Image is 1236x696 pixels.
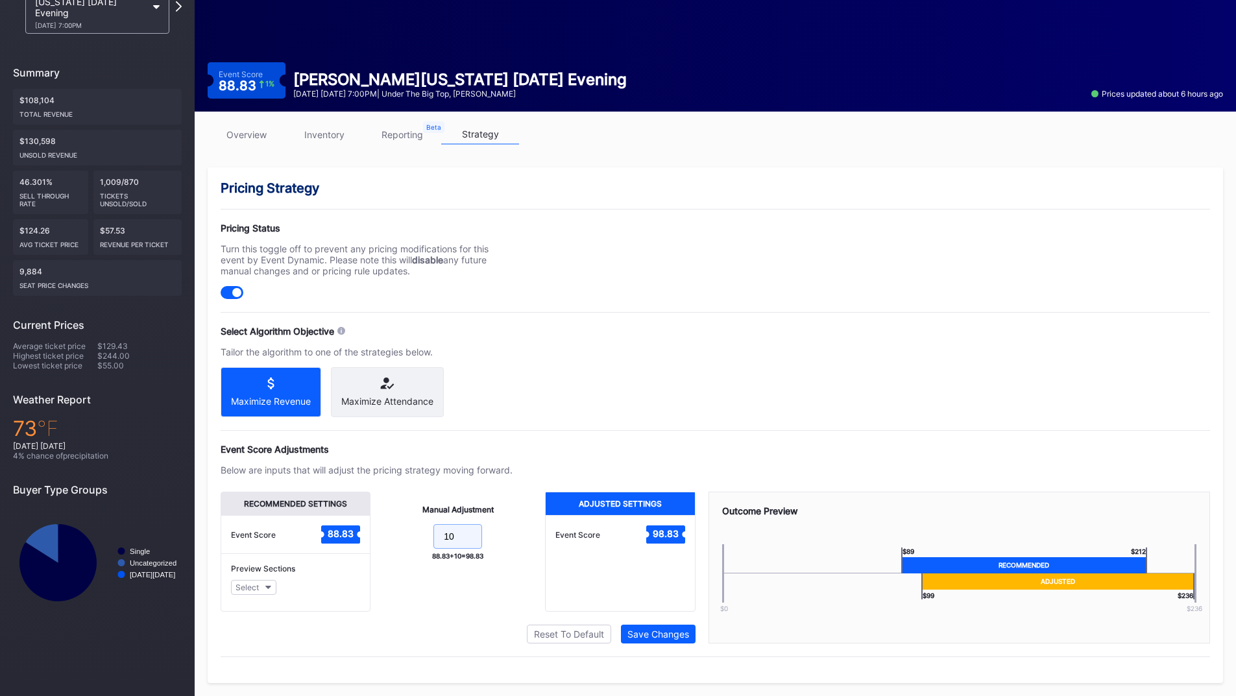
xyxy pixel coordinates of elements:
[97,341,182,351] div: $129.43
[236,582,259,592] div: Select
[412,254,443,265] strong: disable
[231,396,311,407] div: Maximize Revenue
[627,629,689,640] div: Save Changes
[328,528,354,539] text: 88.83
[13,66,182,79] div: Summary
[555,530,600,540] div: Event Score
[13,361,97,370] div: Lowest ticket price
[921,573,1194,590] div: Adjusted
[546,492,694,515] div: Adjusted Settings
[921,590,934,599] div: $ 99
[231,564,360,573] div: Preview Sections
[534,629,604,640] div: Reset To Default
[13,341,97,351] div: Average ticket price
[1172,605,1217,612] div: $ 236
[901,547,914,557] div: $ 89
[13,483,182,496] div: Buyer Type Groups
[901,557,1147,573] div: Recommended
[93,171,182,214] div: 1,009/870
[13,171,88,214] div: 46.301%
[13,130,182,165] div: $130,598
[208,125,285,145] a: overview
[219,69,263,79] div: Event Score
[422,505,494,514] div: Manual Adjustment
[130,571,175,579] text: [DATE][DATE]
[19,146,175,159] div: Unsold Revenue
[1131,547,1147,557] div: $ 212
[293,89,627,99] div: [DATE] [DATE] 7:00PM | Under the Big Top, [PERSON_NAME]
[441,125,519,145] a: strategy
[19,276,175,289] div: seat price changes
[221,444,1210,455] div: Event Score Adjustments
[37,416,58,441] span: ℉
[100,187,176,208] div: Tickets Unsold/Sold
[221,243,513,276] div: Turn this toggle off to prevent any pricing modifications for this event by Event Dynamic. Please...
[97,351,182,361] div: $244.00
[221,326,334,337] div: Select Algorithm Objective
[13,416,182,441] div: 73
[285,125,363,145] a: inventory
[293,70,627,89] div: [PERSON_NAME][US_STATE] [DATE] Evening
[221,222,513,234] div: Pricing Status
[1091,89,1223,99] div: Prices updated about 6 hours ago
[13,260,182,296] div: 9,884
[13,219,88,255] div: $124.26
[363,125,441,145] a: reporting
[130,547,150,555] text: Single
[231,580,276,595] button: Select
[130,559,176,567] text: Uncategorized
[35,21,147,29] div: [DATE] 7:00PM
[219,79,274,92] div: 88.83
[13,506,182,619] svg: Chart title
[19,235,82,248] div: Avg ticket price
[341,396,433,407] div: Maximize Attendance
[701,605,747,612] div: $0
[93,219,182,255] div: $57.53
[1178,590,1194,599] div: $ 236
[221,346,513,357] div: Tailor the algorithm to one of the strategies below.
[653,528,679,539] text: 98.83
[13,351,97,361] div: Highest ticket price
[527,625,611,643] button: Reset To Default
[13,393,182,406] div: Weather Report
[97,361,182,370] div: $55.00
[19,187,82,208] div: Sell Through Rate
[100,235,176,248] div: Revenue per ticket
[221,464,513,475] div: Below are inputs that will adjust the pricing strategy moving forward.
[231,530,276,540] div: Event Score
[621,625,696,643] button: Save Changes
[13,318,182,331] div: Current Prices
[13,441,182,451] div: [DATE] [DATE]
[221,180,1210,196] div: Pricing Strategy
[265,80,274,88] div: 1 %
[221,492,370,515] div: Recommended Settings
[13,89,182,125] div: $108,104
[722,505,1197,516] div: Outcome Preview
[432,552,483,560] div: 88.83 + 10 = 98.83
[13,451,182,461] div: 4 % chance of precipitation
[19,105,175,118] div: Total Revenue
